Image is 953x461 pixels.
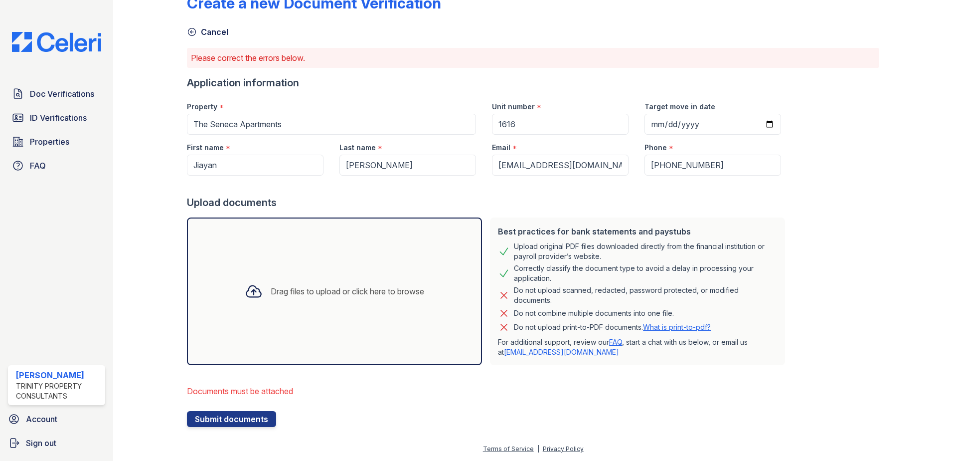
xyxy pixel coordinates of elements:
[514,322,711,332] p: Do not upload print-to-PDF documents.
[643,323,711,331] a: What is print-to-pdf?
[187,411,276,427] button: Submit documents
[30,88,94,100] span: Doc Verifications
[191,52,875,64] p: Please correct the errors below.
[26,437,56,449] span: Sign out
[30,136,69,148] span: Properties
[271,285,424,297] div: Drag files to upload or click here to browse
[543,445,584,453] a: Privacy Policy
[8,156,105,176] a: FAQ
[26,413,57,425] span: Account
[187,143,224,153] label: First name
[514,263,777,283] div: Correctly classify the document type to avoid a delay in processing your application.
[16,381,101,401] div: Trinity Property Consultants
[4,433,109,453] a: Sign out
[644,102,715,112] label: Target move in date
[644,143,667,153] label: Phone
[8,108,105,128] a: ID Verifications
[483,445,534,453] a: Terms of Service
[4,409,109,429] a: Account
[514,307,674,319] div: Do not combine multiple documents into one file.
[30,112,87,124] span: ID Verifications
[504,348,619,356] a: [EMAIL_ADDRESS][DOMAIN_NAME]
[16,369,101,381] div: [PERSON_NAME]
[30,160,46,172] span: FAQ
[514,241,777,261] div: Upload original PDF files downloaded directly from the financial institution or payroll provider’...
[187,26,228,38] a: Cancel
[187,102,217,112] label: Property
[8,84,105,104] a: Doc Verifications
[4,32,109,52] img: CE_Logo_Blue-a8612792a0a2168367f1c8372b55b34899dd931a85d93a1a3d3e32e68fde9ad4.png
[498,337,777,357] p: For additional support, review our , start a chat with us below, or email us at
[8,132,105,152] a: Properties
[498,226,777,237] div: Best practices for bank statements and paystubs
[492,102,535,112] label: Unit number
[187,76,789,90] div: Application information
[514,285,777,305] div: Do not upload scanned, redacted, password protected, or modified documents.
[187,196,789,210] div: Upload documents
[187,381,789,401] li: Documents must be attached
[537,445,539,453] div: |
[609,338,622,346] a: FAQ
[492,143,510,153] label: Email
[339,143,376,153] label: Last name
